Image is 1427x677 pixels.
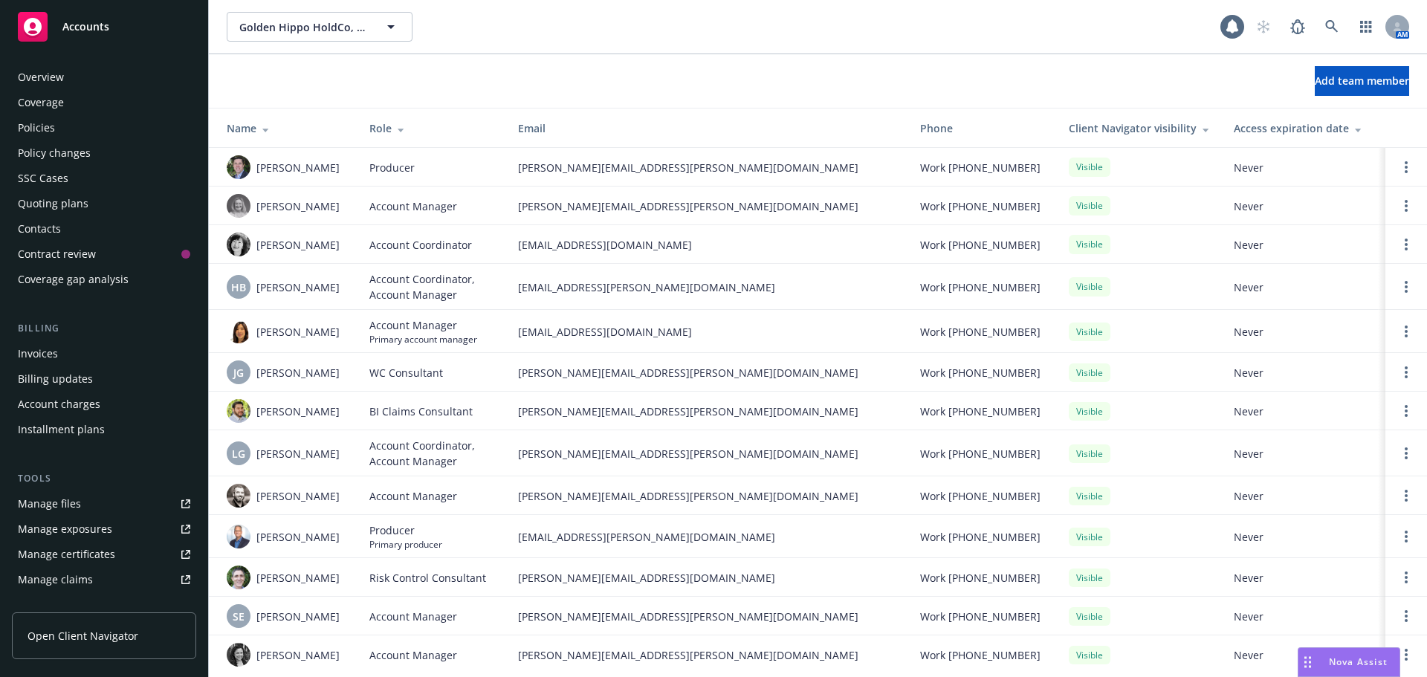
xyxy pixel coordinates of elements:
[518,324,896,340] span: [EMAIL_ADDRESS][DOMAIN_NAME]
[1397,197,1415,215] a: Open options
[12,91,196,114] a: Coverage
[233,609,245,624] span: SE
[227,484,250,508] img: photo
[256,404,340,419] span: [PERSON_NAME]
[227,320,250,343] img: photo
[369,120,494,136] div: Role
[369,438,494,469] span: Account Coordinator, Account Manager
[518,160,896,175] span: [PERSON_NAME][EMAIL_ADDRESS][PERSON_NAME][DOMAIN_NAME]
[1069,277,1110,296] div: Visible
[18,418,105,441] div: Installment plans
[518,609,896,624] span: [PERSON_NAME][EMAIL_ADDRESS][PERSON_NAME][DOMAIN_NAME]
[1234,446,1373,461] span: Never
[369,404,473,419] span: BI Claims Consultant
[1234,570,1373,586] span: Never
[1397,528,1415,545] a: Open options
[227,643,250,667] img: photo
[256,324,340,340] span: [PERSON_NAME]
[18,367,93,391] div: Billing updates
[920,488,1041,504] span: Work [PHONE_NUMBER]
[18,492,81,516] div: Manage files
[12,192,196,216] a: Quoting plans
[227,12,412,42] button: Golden Hippo HoldCo, Inc.
[256,160,340,175] span: [PERSON_NAME]
[920,237,1041,253] span: Work [PHONE_NUMBER]
[18,217,61,241] div: Contacts
[920,160,1041,175] span: Work [PHONE_NUMBER]
[1397,444,1415,462] a: Open options
[518,279,896,295] span: [EMAIL_ADDRESS][PERSON_NAME][DOMAIN_NAME]
[369,333,477,346] span: Primary account manager
[256,237,340,253] span: [PERSON_NAME]
[12,492,196,516] a: Manage files
[1298,648,1317,676] div: Drag to move
[12,116,196,140] a: Policies
[920,529,1041,545] span: Work [PHONE_NUMBER]
[1249,12,1278,42] a: Start snowing
[256,365,340,380] span: [PERSON_NAME]
[12,166,196,190] a: SSC Cases
[1069,120,1210,136] div: Client Navigator visibility
[1351,12,1381,42] a: Switch app
[1329,655,1388,668] span: Nova Assist
[18,91,64,114] div: Coverage
[1397,402,1415,420] a: Open options
[18,568,93,592] div: Manage claims
[1234,647,1373,663] span: Never
[1069,323,1110,341] div: Visible
[18,242,96,266] div: Contract review
[1315,74,1409,88] span: Add team member
[12,568,196,592] a: Manage claims
[12,141,196,165] a: Policy changes
[12,517,196,541] span: Manage exposures
[1069,402,1110,421] div: Visible
[1397,278,1415,296] a: Open options
[227,120,346,136] div: Name
[920,570,1041,586] span: Work [PHONE_NUMBER]
[18,192,88,216] div: Quoting plans
[1234,120,1373,136] div: Access expiration date
[12,242,196,266] a: Contract review
[1397,158,1415,176] a: Open options
[1069,235,1110,253] div: Visible
[920,324,1041,340] span: Work [PHONE_NUMBER]
[920,404,1041,419] span: Work [PHONE_NUMBER]
[1234,160,1373,175] span: Never
[227,566,250,589] img: photo
[1234,529,1373,545] span: Never
[920,609,1041,624] span: Work [PHONE_NUMBER]
[1069,569,1110,587] div: Visible
[12,6,196,48] a: Accounts
[18,268,129,291] div: Coverage gap analysis
[227,399,250,423] img: photo
[369,198,457,214] span: Account Manager
[1069,363,1110,382] div: Visible
[369,570,486,586] span: Risk Control Consultant
[369,522,442,538] span: Producer
[256,529,340,545] span: [PERSON_NAME]
[1315,66,1409,96] button: Add team member
[1397,607,1415,625] a: Open options
[518,120,896,136] div: Email
[369,538,442,551] span: Primary producer
[1069,646,1110,664] div: Visible
[369,647,457,663] span: Account Manager
[518,404,896,419] span: [PERSON_NAME][EMAIL_ADDRESS][PERSON_NAME][DOMAIN_NAME]
[239,19,368,35] span: Golden Hippo HoldCo, Inc.
[18,392,100,416] div: Account charges
[18,141,91,165] div: Policy changes
[12,367,196,391] a: Billing updates
[1234,237,1373,253] span: Never
[369,488,457,504] span: Account Manager
[1234,488,1373,504] span: Never
[256,647,340,663] span: [PERSON_NAME]
[920,446,1041,461] span: Work [PHONE_NUMBER]
[18,65,64,89] div: Overview
[1234,404,1373,419] span: Never
[1069,607,1110,626] div: Visible
[12,593,196,617] a: Manage BORs
[1397,363,1415,381] a: Open options
[12,392,196,416] a: Account charges
[1397,236,1415,253] a: Open options
[256,279,340,295] span: [PERSON_NAME]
